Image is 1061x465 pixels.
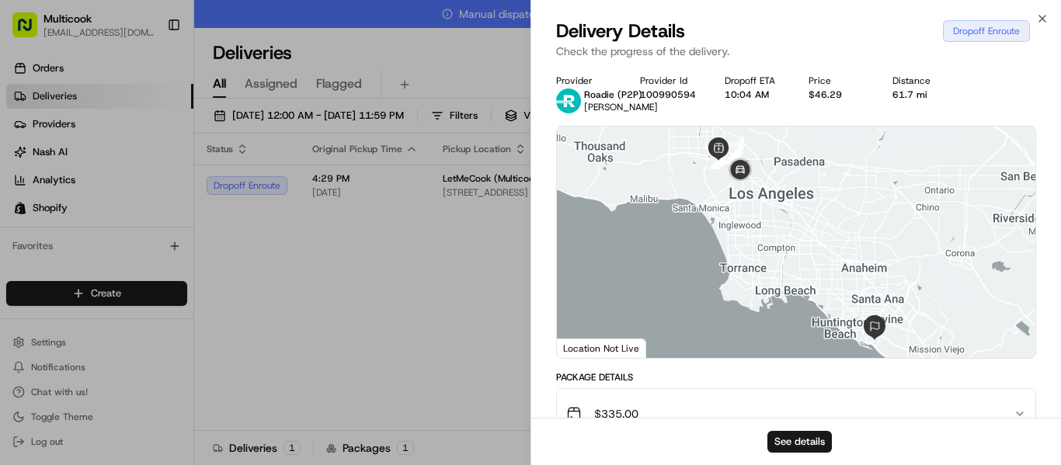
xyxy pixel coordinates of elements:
div: 10:04 AM [725,88,784,101]
span: Delivery Details [556,19,685,43]
button: See details [767,431,832,453]
div: Provider [556,75,615,87]
div: Distance [892,75,951,87]
img: roadie-logo-v2.jpg [556,88,581,113]
div: Dropoff ETA [725,75,784,87]
div: 61.7 mi [892,88,951,101]
div: Package Details [556,371,1036,383]
span: $335.00 [594,406,638,422]
button: $335.00 [557,389,1035,439]
div: Location Not Live [557,338,646,358]
div: Price [809,75,868,87]
div: $46.29 [809,88,868,101]
div: Provider Id [640,75,699,87]
div: 1 [721,129,750,158]
button: 100990594 [640,88,696,101]
span: Roadie (P2P) [584,88,642,101]
span: [PERSON_NAME] [584,101,658,113]
p: Check the progress of the delivery. [556,43,1036,59]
